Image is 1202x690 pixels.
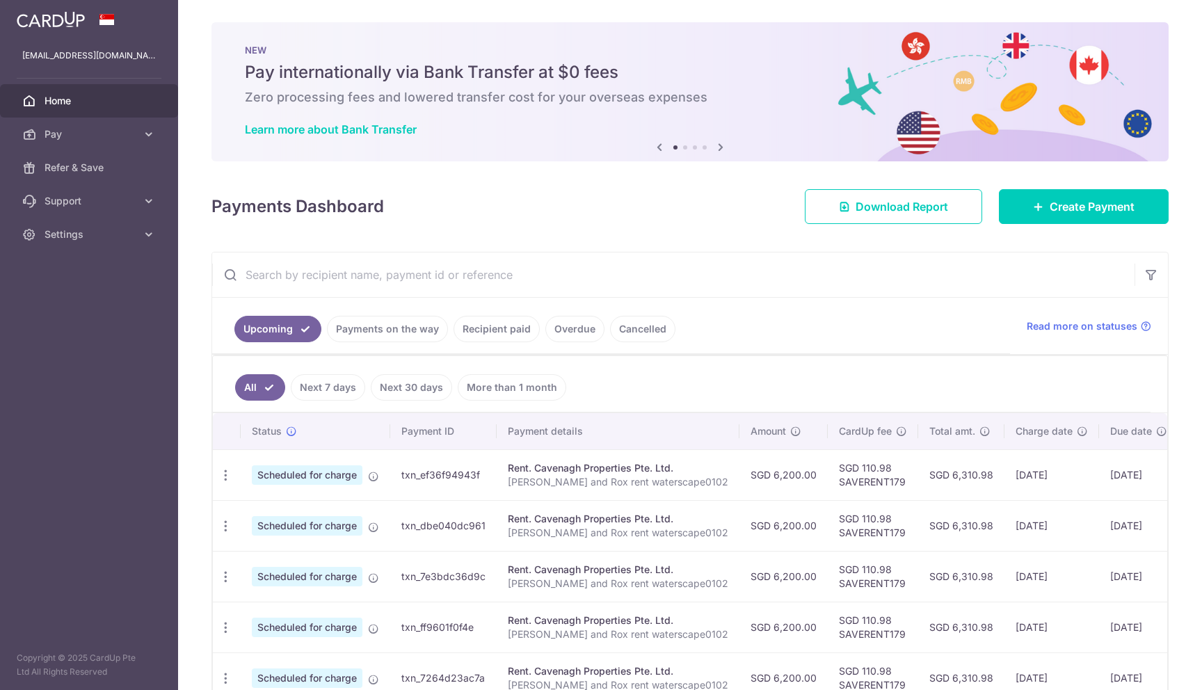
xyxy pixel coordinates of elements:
td: txn_7e3bdc36d9c [390,551,497,602]
div: Rent. Cavenagh Properties Pte. Ltd. [508,563,728,577]
p: [PERSON_NAME] and Rox rent waterscape0102 [508,577,728,591]
span: CardUp fee [839,424,892,438]
h5: Pay internationally via Bank Transfer at $0 fees [245,61,1135,83]
p: NEW [245,45,1135,56]
img: Bank transfer banner [211,22,1169,161]
td: txn_ff9601f0f4e [390,602,497,652]
span: Create Payment [1050,198,1135,215]
a: Learn more about Bank Transfer [245,122,417,136]
a: More than 1 month [458,374,566,401]
td: [DATE] [1099,602,1178,652]
th: Payment details [497,413,739,449]
span: Refer & Save [45,161,136,175]
a: Next 30 days [371,374,452,401]
a: Create Payment [999,189,1169,224]
h6: Zero processing fees and lowered transfer cost for your overseas expenses [245,89,1135,106]
a: Upcoming [234,316,321,342]
p: [EMAIL_ADDRESS][DOMAIN_NAME] [22,49,156,63]
td: [DATE] [1099,500,1178,551]
div: Rent. Cavenagh Properties Pte. Ltd. [508,512,728,526]
td: [DATE] [1004,602,1099,652]
div: Rent. Cavenagh Properties Pte. Ltd. [508,613,728,627]
th: Payment ID [390,413,497,449]
td: txn_dbe040dc961 [390,500,497,551]
p: [PERSON_NAME] and Rox rent waterscape0102 [508,627,728,641]
h4: Payments Dashboard [211,194,384,219]
a: Read more on statuses [1027,319,1151,333]
a: Next 7 days [291,374,365,401]
span: Scheduled for charge [252,668,362,688]
span: Pay [45,127,136,141]
div: Rent. Cavenagh Properties Pte. Ltd. [508,664,728,678]
span: Due date [1110,424,1152,438]
a: Download Report [805,189,982,224]
p: [PERSON_NAME] and Rox rent waterscape0102 [508,475,728,489]
td: [DATE] [1099,551,1178,602]
td: SGD 6,310.98 [918,500,1004,551]
td: txn_ef36f94943f [390,449,497,500]
td: SGD 6,200.00 [739,500,828,551]
a: Payments on the way [327,316,448,342]
a: All [235,374,285,401]
span: Status [252,424,282,438]
td: SGD 6,200.00 [739,449,828,500]
span: Scheduled for charge [252,516,362,536]
td: SGD 110.98 SAVERENT179 [828,551,918,602]
td: SGD 110.98 SAVERENT179 [828,602,918,652]
a: Overdue [545,316,604,342]
input: Search by recipient name, payment id or reference [212,252,1135,297]
td: [DATE] [1004,500,1099,551]
span: Download Report [856,198,948,215]
span: Settings [45,227,136,241]
img: CardUp [17,11,85,28]
span: Scheduled for charge [252,567,362,586]
td: SGD 6,310.98 [918,449,1004,500]
a: Recipient paid [454,316,540,342]
td: [DATE] [1004,449,1099,500]
span: Total amt. [929,424,975,438]
span: Charge date [1016,424,1073,438]
a: Cancelled [610,316,675,342]
td: [DATE] [1004,551,1099,602]
span: Amount [751,424,786,438]
td: [DATE] [1099,449,1178,500]
span: Scheduled for charge [252,618,362,637]
td: SGD 110.98 SAVERENT179 [828,500,918,551]
p: [PERSON_NAME] and Rox rent waterscape0102 [508,526,728,540]
span: Home [45,94,136,108]
span: Read more on statuses [1027,319,1137,333]
div: Rent. Cavenagh Properties Pte. Ltd. [508,461,728,475]
td: SGD 6,200.00 [739,551,828,602]
td: SGD 110.98 SAVERENT179 [828,449,918,500]
td: SGD 6,310.98 [918,602,1004,652]
span: Support [45,194,136,208]
td: SGD 6,310.98 [918,551,1004,602]
td: SGD 6,200.00 [739,602,828,652]
span: Scheduled for charge [252,465,362,485]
